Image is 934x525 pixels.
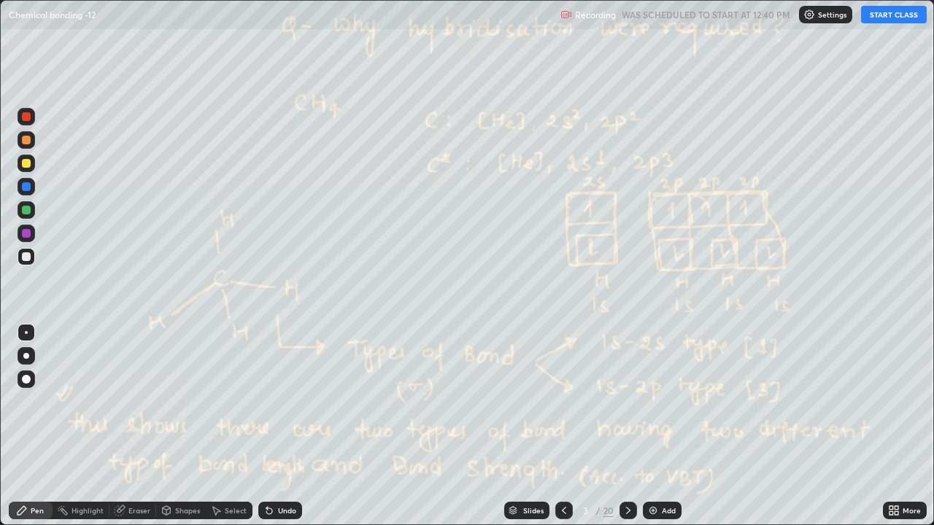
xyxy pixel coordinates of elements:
[803,9,815,20] img: class-settings-icons
[9,9,96,20] p: Chemical bonding -12
[647,505,659,516] img: add-slide-button
[596,506,601,515] div: /
[175,507,200,514] div: Shapes
[31,507,44,514] div: Pen
[278,507,296,514] div: Undo
[560,9,572,20] img: recording.375f2c34.svg
[603,504,614,517] div: 20
[818,11,846,18] p: Settings
[72,507,104,514] div: Highlight
[128,507,150,514] div: Eraser
[903,507,921,514] div: More
[575,9,616,20] p: Recording
[523,507,544,514] div: Slides
[622,8,790,21] h5: WAS SCHEDULED TO START AT 12:40 PM
[225,507,247,514] div: Select
[579,506,593,515] div: 3
[662,507,676,514] div: Add
[861,6,927,23] button: START CLASS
